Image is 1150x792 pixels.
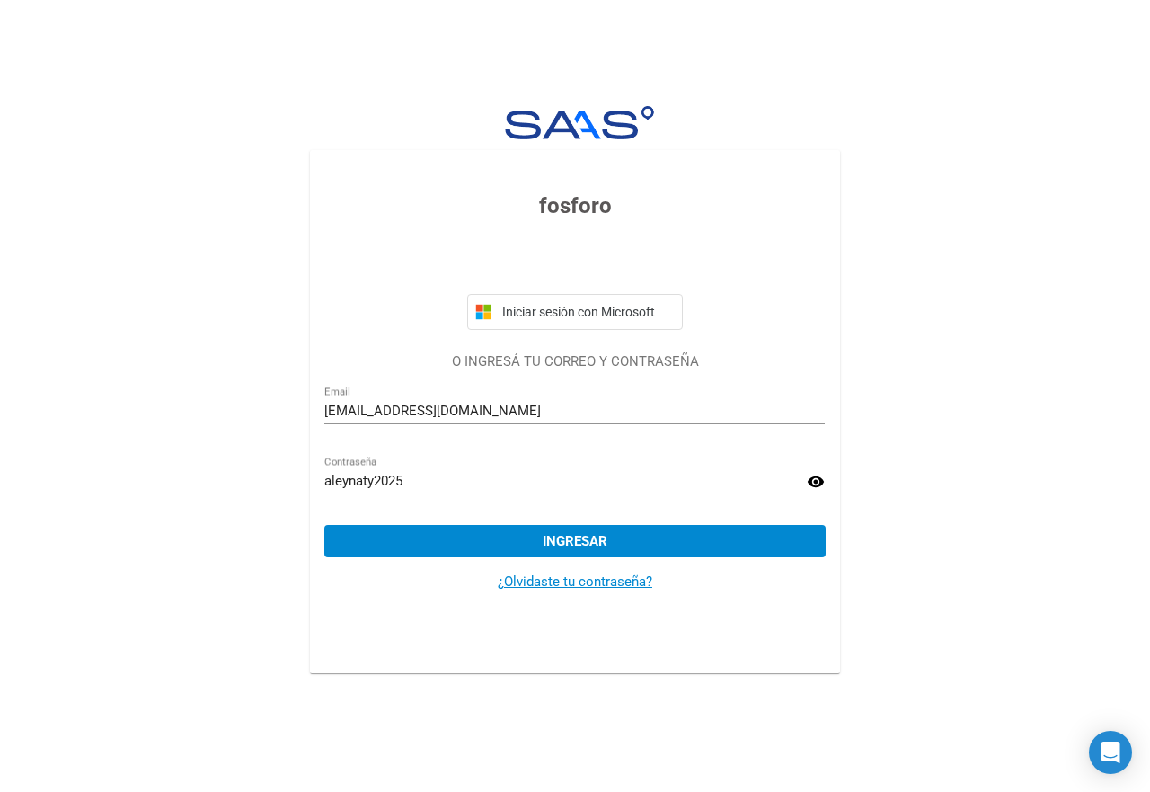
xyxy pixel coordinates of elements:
[324,190,825,222] h3: fosforo
[499,305,675,319] span: Iniciar sesión con Microsoft
[324,352,825,372] p: O INGRESÁ TU CORREO Y CONTRASEÑA
[543,533,607,549] span: Ingresar
[458,242,692,281] iframe: Botón de Acceder con Google
[807,471,825,493] mat-icon: visibility
[324,525,825,557] button: Ingresar
[1089,731,1132,774] div: Open Intercom Messenger
[467,294,683,330] button: Iniciar sesión con Microsoft
[498,574,652,590] a: ¿Olvidaste tu contraseña?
